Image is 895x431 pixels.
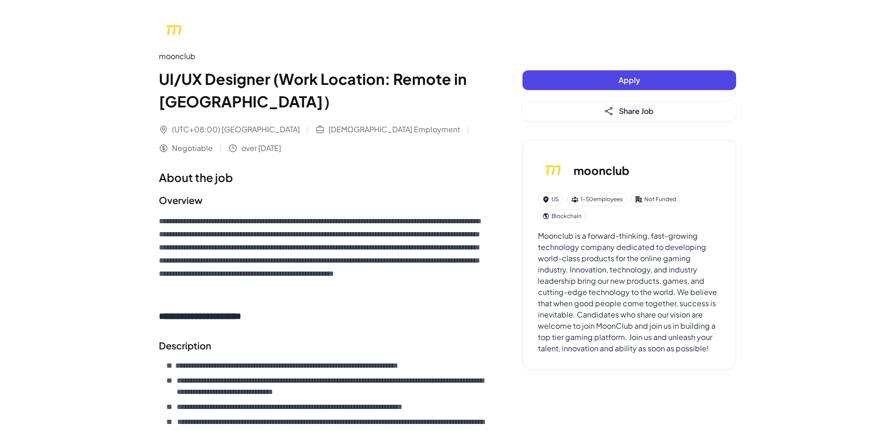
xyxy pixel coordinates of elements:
[241,143,281,154] span: over [DATE]
[567,193,627,206] div: 1-50 employees
[619,106,654,116] span: Share Job
[172,124,300,135] span: (UTC+08:00) [GEOGRAPHIC_DATA]
[172,143,213,154] span: Negotiable
[522,101,736,121] button: Share Job
[538,210,586,223] div: Blockchain
[159,169,485,186] h1: About the job
[574,162,629,179] h3: moonclub
[159,339,485,353] h2: Description
[159,51,485,62] div: moonclub
[522,70,736,90] button: Apply
[159,15,189,45] img: mo
[328,124,460,135] span: [DEMOGRAPHIC_DATA] Employment
[538,155,568,185] img: mo
[631,193,680,206] div: Not Funded
[159,68,485,113] h1: UI/UX Designer (Work Location: Remote in [GEOGRAPHIC_DATA]）
[538,193,563,206] div: US
[538,230,721,354] div: Moonclub is a forward-thinking, fast-growing technology company dedicated to developing world-cla...
[159,193,485,207] h2: Overview
[619,75,640,85] span: Apply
